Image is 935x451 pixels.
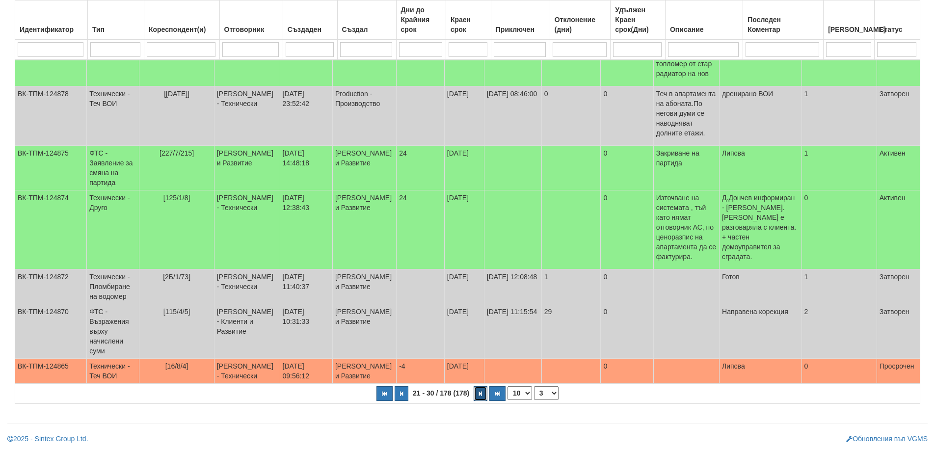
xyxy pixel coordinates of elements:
td: [DATE] 12:08:48 [484,269,541,304]
div: Описание [668,23,740,36]
td: Технически - Теч ВОИ [87,86,139,146]
td: Затворен [877,269,920,304]
td: 1 [801,269,877,304]
td: [DATE] 14:48:18 [280,146,332,190]
td: Технически - Друго [87,190,139,269]
div: Отклонение (дни) [553,13,608,36]
a: 2025 - Sintex Group Ltd. [7,435,88,443]
td: 0 [601,359,653,384]
th: Описание: No sort applied, activate to apply an ascending sort [665,0,743,40]
span: [2Б/1/73] [163,273,190,281]
th: Удължен Краен срок(Дни): No sort applied, activate to apply an ascending sort [611,0,666,40]
td: 0 [601,190,653,269]
td: 0 [601,304,653,359]
div: Удължен Краен срок(Дни) [613,3,663,36]
td: Затворен [877,304,920,359]
button: Следваща страница [474,386,487,401]
td: [DATE] [444,146,484,190]
td: 1 [541,269,601,304]
td: [DATE] [444,190,484,269]
td: [DATE] 09:56:12 [280,359,332,384]
td: [PERSON_NAME] и Развитие [332,146,396,190]
span: [115/4/5] [163,308,190,316]
div: Създаден [286,23,335,36]
td: ФТС - Възражения върху начислени суми [87,304,139,359]
td: [DATE] [444,359,484,384]
span: 24 [399,194,407,202]
div: Приключен [494,23,547,36]
td: 0 [541,86,601,146]
td: Затворен [877,86,920,146]
td: ВК-ТПМ-124878 [15,86,87,146]
div: Създал [340,23,394,36]
th: Отклонение (дни): No sort applied, activate to apply an ascending sort [550,0,611,40]
select: Брой редове на страница [508,386,532,400]
td: ВК-ТПМ-124875 [15,146,87,190]
p: Източване на системата , тъй като нямат отговорник АС, по ценоразпис на апартамента да се фактурира. [656,193,717,262]
td: 1 [801,86,877,146]
span: [16/8/4] [165,362,188,370]
td: [PERSON_NAME] - Технически [214,86,280,146]
a: Обновления във VGMS [846,435,928,443]
td: [DATE] 23:52:42 [280,86,332,146]
p: Теч в апартамента на абоната.По негови думи се наводняват долните етажи. [656,89,717,138]
div: Краен срок [449,13,488,36]
div: Идентификатор [18,23,85,36]
td: ФТС - Заявление за смяна на партида [87,146,139,190]
td: [PERSON_NAME] - Технически [214,359,280,384]
td: [PERSON_NAME] - Технически [214,190,280,269]
div: [PERSON_NAME] [826,23,872,36]
td: 0 [601,269,653,304]
td: 0 [601,86,653,146]
span: 21 - 30 / 178 (178) [410,389,472,397]
span: 24 [399,149,407,157]
th: Приключен: No sort applied, activate to apply an ascending sort [491,0,550,40]
th: Кореспондент(и): No sort applied, activate to apply an ascending sort [144,0,219,40]
span: [125/1/8] [163,194,190,202]
td: [PERSON_NAME] - Технически [214,269,280,304]
th: Статус: No sort applied, activate to apply an ascending sort [875,0,920,40]
span: Липсва [722,149,745,157]
div: Тип [90,23,141,36]
td: 0 [801,359,877,384]
td: [DATE] 11:40:37 [280,269,332,304]
div: Кореспондент(и) [147,23,217,36]
td: Активен [877,146,920,190]
td: 29 [541,304,601,359]
td: [DATE] 10:31:33 [280,304,332,359]
th: Краен срок: No sort applied, activate to apply an ascending sort [446,0,491,40]
td: 0 [801,190,877,269]
span: Липсва [722,362,745,370]
th: Последен Коментар: No sort applied, activate to apply an ascending sort [743,0,824,40]
p: Закриване на партида [656,148,717,168]
td: [DATE] 11:15:54 [484,304,541,359]
div: Дни до Крайния срок [399,3,443,36]
span: Готов [722,273,740,281]
span: дренирано ВОИ [722,90,773,98]
span: Д.Дончев информиран - [PERSON_NAME].[PERSON_NAME] е разговаряла с клиента. + частен домоуправител... [722,194,796,261]
th: Тип: No sort applied, activate to apply an ascending sort [87,0,144,40]
td: 2 [801,304,877,359]
div: Отговорник [222,23,280,36]
td: ВК-ТПМ-124870 [15,304,87,359]
th: Брой Файлове: No sort applied, activate to apply an ascending sort [824,0,875,40]
td: 0 [601,146,653,190]
td: [PERSON_NAME] и Развитие [332,304,396,359]
td: [PERSON_NAME] и Развитие [214,146,280,190]
th: Дни до Крайния срок: No sort applied, activate to apply an ascending sort [396,0,446,40]
span: [227/7/215] [160,149,194,157]
th: Отговорник: No sort applied, activate to apply an ascending sort [219,0,283,40]
span: [[DATE]] [164,90,189,98]
th: Създаден: No sort applied, activate to apply an ascending sort [283,0,337,40]
button: Предишна страница [395,386,408,401]
td: [PERSON_NAME] - Клиенти и Развитие [214,304,280,359]
td: Технически - Теч ВОИ [87,359,139,384]
td: [DATE] [444,304,484,359]
td: [PERSON_NAME] и Развитие [332,190,396,269]
select: Страница номер [534,386,559,400]
td: [PERSON_NAME] и Развитие [332,359,396,384]
td: [DATE] 08:46:00 [484,86,541,146]
div: Последен Коментар [746,13,821,36]
td: Технически - Пломбиране на водомер [87,269,139,304]
th: Създал: No sort applied, activate to apply an ascending sort [337,0,396,40]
